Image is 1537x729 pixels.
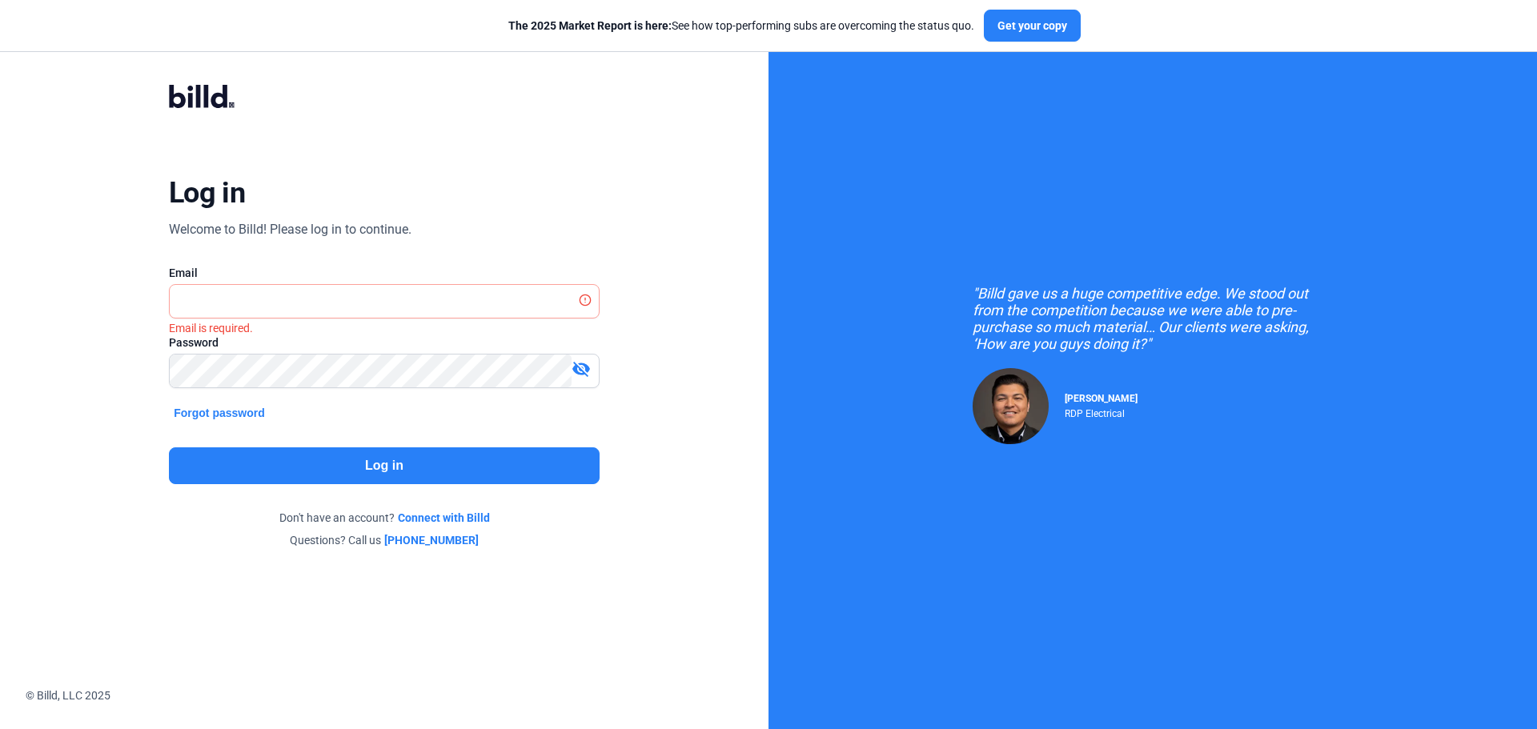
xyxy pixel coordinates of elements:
img: Raul Pacheco [973,368,1049,444]
div: RDP Electrical [1065,404,1138,419]
button: Forgot password [169,404,270,422]
a: Connect with Billd [398,510,490,526]
div: Email [169,265,600,281]
div: "Billd gave us a huge competitive edge. We stood out from the competition because we were able to... [973,285,1333,352]
div: Don't have an account? [169,510,600,526]
a: [PHONE_NUMBER] [384,532,479,548]
span: The 2025 Market Report is here: [508,19,672,32]
button: Log in [169,447,600,484]
div: Password [169,334,600,350]
mat-icon: visibility_off [572,359,591,379]
button: Get your copy [984,10,1081,42]
span: [PERSON_NAME] [1065,393,1138,404]
div: Questions? Call us [169,532,600,548]
i: Email is required. [169,322,253,334]
div: Welcome to Billd! Please log in to continue. [169,220,411,239]
div: Log in [169,175,245,210]
div: See how top-performing subs are overcoming the status quo. [508,18,974,34]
